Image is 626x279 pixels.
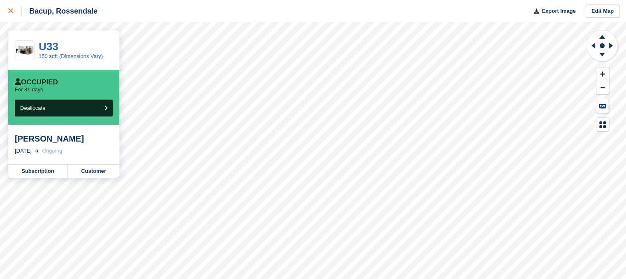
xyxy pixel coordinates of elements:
[22,6,98,16] div: Bacup, Rossendale
[35,149,39,153] img: arrow-right-light-icn-cde0832a797a2874e46488d9cf13f60e5c3a73dbe684e267c42b8395dfbc2abf.svg
[68,165,119,178] a: Customer
[42,147,62,155] div: Ongoing
[15,134,113,144] div: [PERSON_NAME]
[15,100,113,116] button: Deallocate
[529,5,576,18] button: Export Image
[15,86,43,93] p: For 81 days
[39,40,58,53] a: U33
[586,5,619,18] a: Edit Map
[596,118,609,131] button: Map Legend
[15,43,34,58] img: 150-sqft-unit.jpg
[15,78,58,86] div: Occupied
[596,99,609,113] button: Keyboard Shortcuts
[15,147,32,155] div: [DATE]
[20,105,45,111] span: Deallocate
[39,53,103,59] a: 150 sqft (Dimensions Vary)
[8,165,68,178] a: Subscription
[542,7,575,15] span: Export Image
[596,81,609,95] button: Zoom Out
[596,67,609,81] button: Zoom In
